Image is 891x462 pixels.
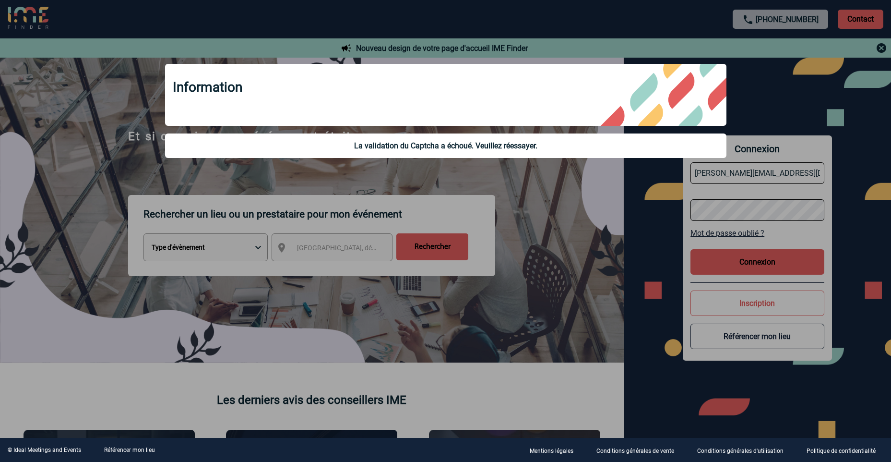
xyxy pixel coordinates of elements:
p: Politique de confidentialité [807,448,876,454]
p: Conditions générales de vente [596,448,674,454]
p: Mentions légales [530,448,573,454]
div: © Ideal Meetings and Events [8,447,81,453]
a: Conditions générales d'utilisation [689,446,799,455]
a: Référencer mon lieu [104,447,155,453]
div: Information [165,64,726,126]
a: Mentions légales [522,446,589,455]
a: Politique de confidentialité [799,446,891,455]
div: La validation du Captcha a échoué. Veuillez réessayer. [173,141,719,150]
a: Conditions générales de vente [589,446,689,455]
p: Conditions générales d'utilisation [697,448,784,454]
